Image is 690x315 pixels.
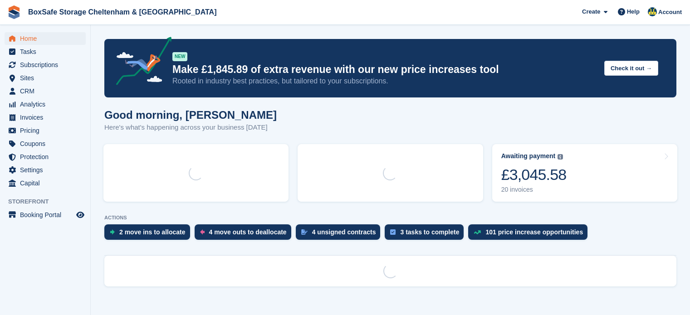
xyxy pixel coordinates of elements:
div: £3,045.58 [501,165,567,184]
a: menu [5,32,86,45]
a: 2 move ins to allocate [104,224,195,244]
div: 2 move ins to allocate [119,228,186,236]
a: menu [5,164,86,176]
span: Home [20,32,74,45]
img: task-75834270c22a3079a89374b754ae025e5fb1db73e45f91037f5363f120a921f8.svg [390,229,396,235]
a: menu [5,137,86,150]
img: stora-icon-8386f47178a22dfd0bd8f6a31ec36ba5ce8667c1dd55bd0f319d3a0aa187defe.svg [7,5,21,19]
span: Tasks [20,45,74,58]
p: Make £1,845.89 of extra revenue with our new price increases tool [172,63,597,76]
a: BoxSafe Storage Cheltenham & [GEOGRAPHIC_DATA] [24,5,220,19]
a: menu [5,111,86,124]
div: 101 price increase opportunities [485,228,583,236]
span: Pricing [20,124,74,137]
span: Subscriptions [20,58,74,71]
a: menu [5,177,86,189]
a: Awaiting payment £3,045.58 20 invoices [492,144,677,202]
span: Analytics [20,98,74,111]
span: Help [627,7,640,16]
img: price-adjustments-announcement-icon-8257ccfd72463d97f412b2fc003d46551f7dbcb40ab6d574587a9cd5c0d94... [108,37,172,88]
p: Here's what's happening across your business [DATE] [104,122,277,133]
div: 4 unsigned contracts [312,228,376,236]
span: Storefront [8,197,90,206]
img: Kim Virabi [648,7,657,16]
a: Preview store [75,209,86,220]
span: Settings [20,164,74,176]
img: icon-info-grey-7440780725fd019a000dd9b08b2336e03edf1995a4989e88bcd33f0948082b44.svg [558,154,563,160]
a: menu [5,45,86,58]
div: 4 move outs to deallocate [209,228,287,236]
a: menu [5,85,86,97]
span: CRM [20,85,74,97]
span: Protection [20,150,74,163]
a: 4 move outs to deallocate [195,224,296,244]
span: Coupons [20,137,74,150]
h1: Good morning, [PERSON_NAME] [104,109,277,121]
a: menu [5,208,86,221]
span: Create [582,7,600,16]
a: 101 price increase opportunities [468,224,592,244]
a: menu [5,72,86,84]
div: NEW [172,52,187,61]
a: menu [5,150,86,163]
div: 20 invoices [501,186,567,194]
p: ACTIONS [104,215,676,221]
img: price_increase_opportunities-93ffe204e8149a01c8c9dc8f82e8f89637d9d84a8eef4429ea346261dce0b2c0.svg [474,230,481,234]
img: move_ins_to_allocate_icon-fdf77a2bb77ea45bf5b3d319d69a93e2d87916cf1d5bf7949dd705db3b84f3ca.svg [110,229,115,235]
span: Sites [20,72,74,84]
div: 3 tasks to complete [400,228,459,236]
a: 3 tasks to complete [385,224,468,244]
img: move_outs_to_deallocate_icon-f764333ba52eb49d3ac5e1228854f67142a1ed5810a6f6cc68b1a99e826820c5.svg [200,229,205,235]
span: Account [658,8,682,17]
span: Capital [20,177,74,189]
a: menu [5,98,86,111]
button: Check it out → [604,61,658,76]
p: Rooted in industry best practices, but tailored to your subscriptions. [172,76,597,86]
a: menu [5,58,86,71]
span: Booking Portal [20,208,74,221]
span: Invoices [20,111,74,124]
a: menu [5,124,86,137]
img: contract_signature_icon-13c848040528278c33f63329250d36e43548de30e8caae1d1a13099fd9432cc5.svg [301,229,308,235]
div: Awaiting payment [501,152,556,160]
a: 4 unsigned contracts [296,224,385,244]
